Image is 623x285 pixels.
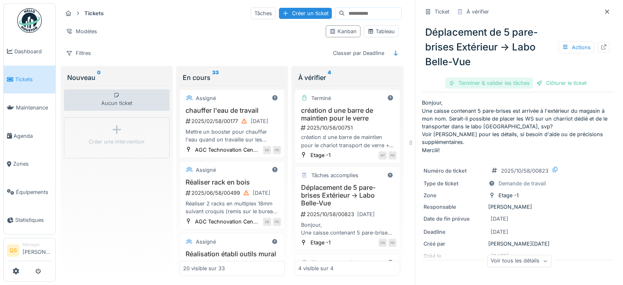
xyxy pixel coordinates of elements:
[273,146,281,154] div: PD
[311,259,358,267] div: Tâches accomplies
[16,104,52,112] span: Maintenance
[533,78,590,89] div: Clôturer le ticket
[487,255,551,267] div: Voir tous les détails
[14,48,52,55] span: Dashboard
[183,107,281,114] h3: chauffer l'eau de travail
[183,250,281,258] h3: Réalisation établi outils mural
[298,133,396,149] div: création d une barre de maintien pour le chariot transport de verre + fixe une petit chaine au ch...
[424,167,485,175] div: Numéro de ticket
[263,146,271,154] div: ER
[498,180,546,187] div: Demande de travail
[467,8,489,16] div: À vérifier
[357,210,374,218] div: [DATE]
[298,73,397,82] div: À vérifier
[445,78,533,89] div: Terminer & valider les tâches
[13,160,52,168] span: Zones
[422,99,613,154] p: Bonjour, Une caisse contenant 5 pare-brises est arrivée à l'extérieur du magasin à mon nom. Serai...
[367,27,395,35] div: Tableau
[310,239,330,246] div: Etage -1
[23,242,52,248] div: Manager
[298,221,396,237] div: Bonjour, Une caisse contenant 5 pare-brises est arrivée à l'extérieur du magasin à mon nom. Serai...
[424,192,485,199] div: Zone
[327,73,331,82] sup: 4
[195,218,258,226] div: AGC Technovation Cen...
[183,73,282,82] div: En cours
[298,264,333,272] div: 4 visible sur 4
[329,47,388,59] div: Classer par Deadline
[4,93,55,122] a: Maintenance
[378,151,387,160] div: NT
[263,218,271,226] div: EB
[422,22,613,73] div: Déplacement de 5 pare-brises Extérieur -> Labo Belle-Vue
[183,128,281,144] div: Mettre un booster pour chauffer l'eau quand on travaille sur les machines.
[300,124,396,132] div: 2025/10/58/00751
[196,166,216,174] div: Assigné
[4,206,55,235] a: Statistiques
[4,150,55,178] a: Zones
[424,228,485,236] div: Deadline
[185,260,281,270] div: 2025/06/58/00479
[81,9,107,17] strong: Tickets
[498,192,519,199] div: Etage -1
[298,107,396,122] h3: création d une barre de maintien pour le verre
[501,167,548,175] div: 2025/10/58/00823
[424,240,485,248] div: Créé par
[388,151,396,160] div: PD
[15,75,52,83] span: Tickets
[311,171,358,179] div: Tâches accomplies
[7,242,52,261] a: QS Manager[PERSON_NAME]
[435,8,449,16] div: Ticket
[491,228,508,236] div: [DATE]
[67,73,166,82] div: Nouveau
[424,215,485,223] div: Date de fin prévue
[279,8,332,19] div: Créer un ticket
[183,200,281,215] div: Réaliser 2 racks en multiplex 18mm suivant croquis (remis sur le bureau de Decuyper P.). Attentio...
[183,178,281,186] h3: Réaliser rack en bois
[15,216,52,224] span: Statistiques
[4,122,55,150] a: Agenda
[7,244,19,257] li: QS
[311,94,331,102] div: Terminé
[424,203,485,211] div: Responsable
[329,27,357,35] div: Kanban
[64,89,170,111] div: Aucun ticket
[491,215,508,223] div: [DATE]
[273,218,281,226] div: PD
[558,41,594,53] div: Actions
[300,209,396,219] div: 2025/10/58/00823
[424,203,612,211] div: [PERSON_NAME]
[251,7,276,19] div: Tâches
[89,138,145,146] div: Créer une intervention
[17,8,42,33] img: Badge_color-CXgf-gQk.svg
[310,151,330,159] div: Etage -1
[62,47,95,59] div: Filtres
[424,240,612,248] div: [PERSON_NAME][DATE]
[185,116,281,126] div: 2025/02/58/00177
[378,239,387,247] div: CN
[195,146,258,154] div: AGC Technovation Cen...
[62,25,101,37] div: Modèles
[251,117,268,125] div: [DATE]
[4,178,55,206] a: Équipements
[212,73,219,82] sup: 33
[183,264,225,272] div: 20 visible sur 33
[4,37,55,66] a: Dashboard
[196,94,216,102] div: Assigné
[253,189,270,197] div: [DATE]
[97,73,101,82] sup: 0
[196,238,216,246] div: Assigné
[16,188,52,196] span: Équipements
[14,132,52,140] span: Agenda
[298,184,396,207] h3: Déplacement de 5 pare-brises Extérieur -> Labo Belle-Vue
[424,180,485,187] div: Type de ticket
[388,239,396,247] div: PD
[23,242,52,259] li: [PERSON_NAME]
[4,66,55,94] a: Tickets
[185,188,281,198] div: 2025/06/58/00499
